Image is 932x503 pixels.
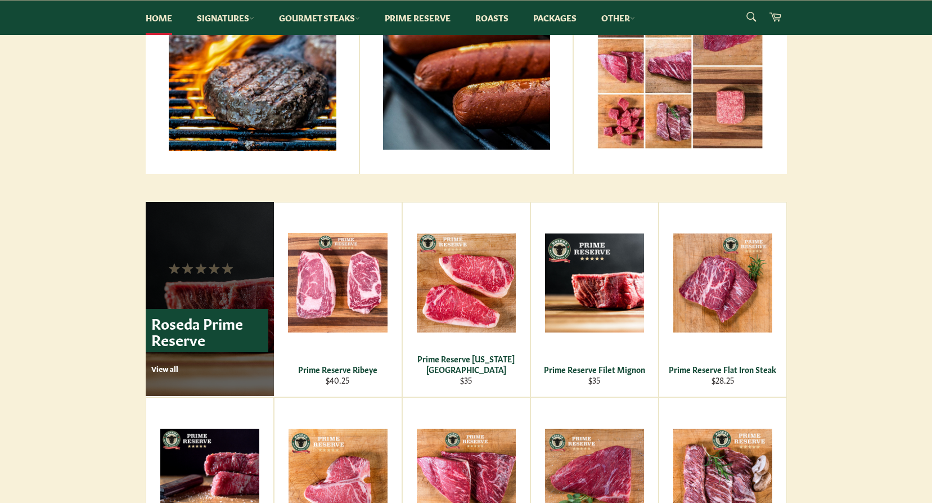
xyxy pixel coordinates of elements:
[538,364,651,375] div: Prime Reserve Filet Mignon
[281,364,394,375] div: Prime Reserve Ribeye
[409,353,523,375] div: Prime Reserve [US_STATE][GEOGRAPHIC_DATA]
[417,233,516,333] img: Prime Reserve New York Strip
[545,233,644,333] img: Prime Reserve Filet Mignon
[666,375,779,385] div: $28.25
[146,202,274,396] a: Roseda Prime Reserve View all
[146,309,268,352] p: Roseda Prime Reserve
[134,1,183,35] a: Home
[288,233,388,333] img: Prime Reserve Ribeye
[666,364,779,375] div: Prime Reserve Flat Iron Steak
[530,202,659,397] a: Prime Reserve Filet Mignon Prime Reserve Filet Mignon $35
[659,202,787,397] a: Prime Reserve Flat Iron Steak Prime Reserve Flat Iron Steak $28.25
[409,375,523,385] div: $35
[673,233,772,333] img: Prime Reserve Flat Iron Steak
[186,1,265,35] a: Signatures
[402,202,530,397] a: Prime Reserve New York Strip Prime Reserve [US_STATE][GEOGRAPHIC_DATA] $35
[268,1,371,35] a: Gourmet Steaks
[373,1,462,35] a: Prime Reserve
[274,202,402,397] a: Prime Reserve Ribeye Prime Reserve Ribeye $40.25
[281,375,394,385] div: $40.25
[151,363,268,374] p: View all
[538,375,651,385] div: $35
[590,1,646,35] a: Other
[522,1,588,35] a: Packages
[464,1,520,35] a: Roasts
